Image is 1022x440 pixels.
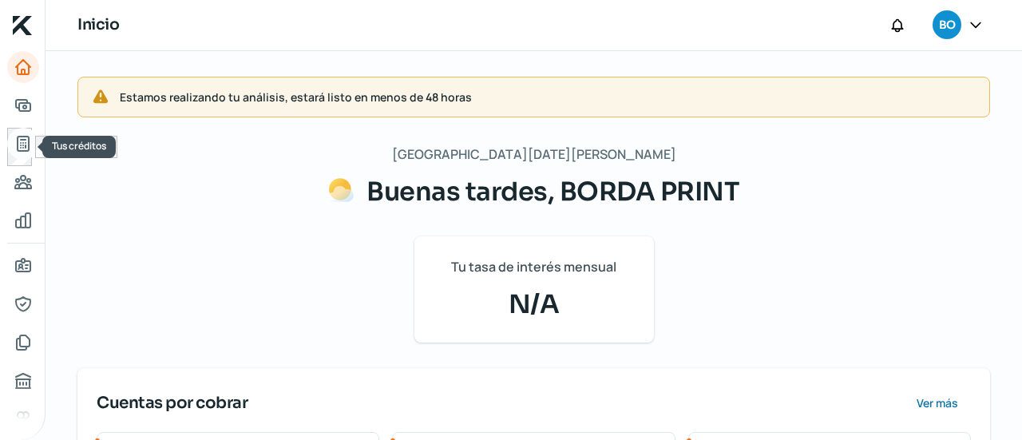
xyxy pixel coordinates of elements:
a: Tus créditos [7,128,39,160]
a: Representantes [7,288,39,320]
a: Adelantar facturas [7,89,39,121]
span: Ver más [917,398,958,409]
a: Información general [7,250,39,282]
a: Mis finanzas [7,204,39,236]
h1: Inicio [77,14,119,37]
a: Documentos [7,327,39,359]
span: Buenas tardes, BORDA PRINT [366,176,739,208]
a: Inicio [7,51,39,83]
span: Tu tasa de interés mensual [451,256,616,279]
a: Pago a proveedores [7,166,39,198]
span: N/A [434,285,635,323]
img: Saludos [328,177,354,203]
span: BO [939,16,955,35]
span: [GEOGRAPHIC_DATA][DATE][PERSON_NAME] [392,143,676,166]
span: Cuentas por cobrar [97,391,248,415]
a: Buró de crédito [7,365,39,397]
span: Tus créditos [52,139,106,153]
span: Estamos realizando tu análisis, estará listo en menos de 48 horas [120,87,976,107]
a: Referencias [7,403,39,435]
button: Ver más [903,387,971,419]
